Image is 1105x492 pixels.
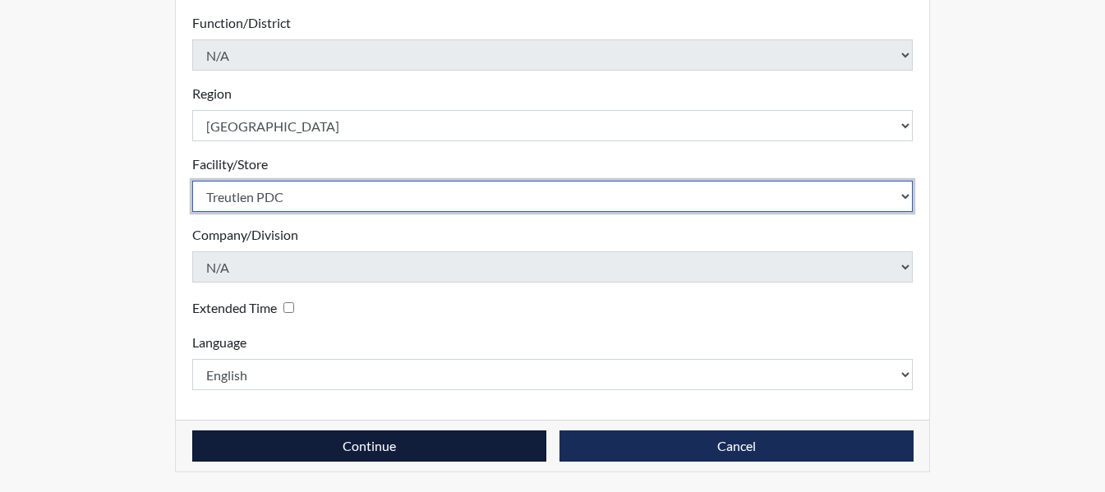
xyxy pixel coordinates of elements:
[192,333,246,352] label: Language
[192,154,268,174] label: Facility/Store
[192,298,277,318] label: Extended Time
[192,430,546,462] button: Continue
[559,430,914,462] button: Cancel
[192,13,291,33] label: Function/District
[192,84,232,103] label: Region
[192,225,298,245] label: Company/Division
[192,296,301,320] div: Checking this box will provide the interviewee with an accomodation of extra time to answer each ...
